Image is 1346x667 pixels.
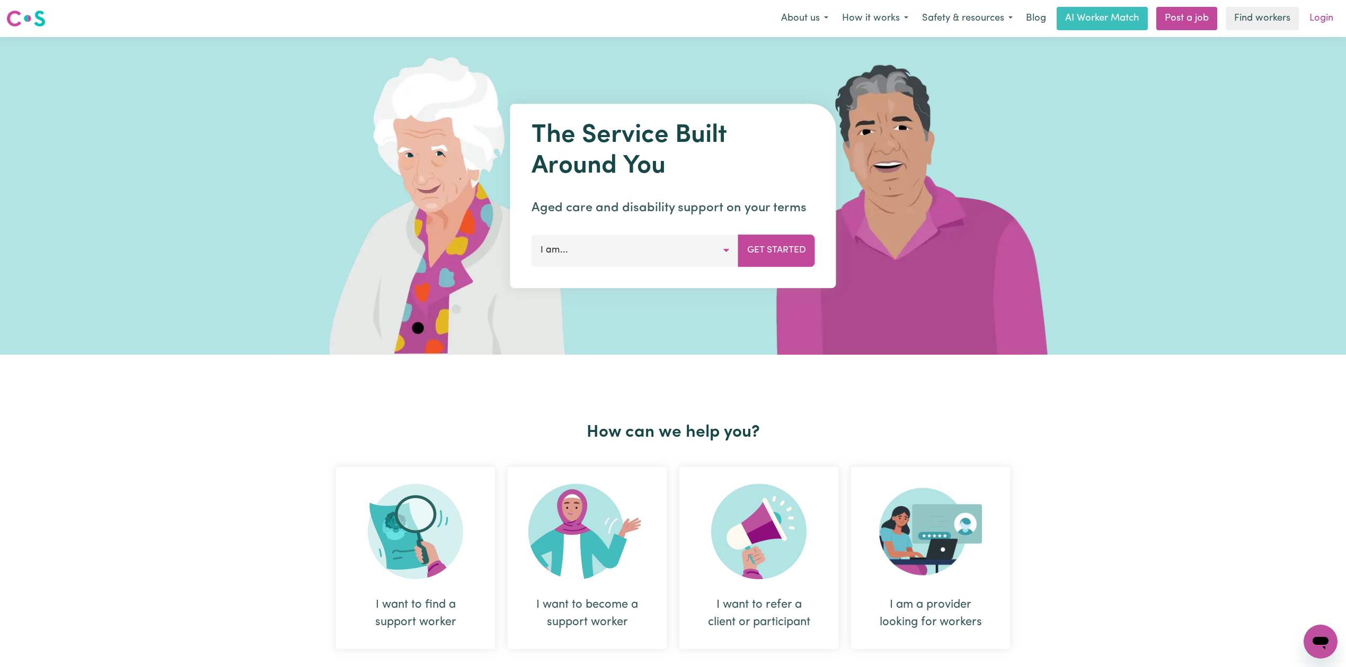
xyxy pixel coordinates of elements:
p: Aged care and disability support on your terms [532,199,815,218]
button: How it works [835,7,915,30]
iframe: Button to launch messaging window [1304,625,1338,659]
a: Login [1303,7,1340,30]
img: Become Worker [528,484,646,579]
div: I want to refer a client or participant [679,467,838,649]
h2: How can we help you? [330,422,1016,443]
div: I want to become a support worker [533,596,641,631]
a: Find workers [1226,7,1299,30]
div: I want to refer a client or participant [705,596,813,631]
img: Careseekers logo [6,9,46,28]
a: Post a job [1156,7,1217,30]
a: Blog [1020,7,1052,30]
button: Get Started [738,235,815,266]
div: I want to become a support worker [508,467,667,649]
img: Provider [879,484,982,579]
a: Careseekers logo [6,6,46,31]
div: I want to find a support worker [336,467,495,649]
div: I am a provider looking for workers [876,596,985,631]
button: Safety & resources [915,7,1020,30]
h1: The Service Built Around You [532,121,815,182]
button: About us [774,7,835,30]
div: I want to find a support worker [361,596,470,631]
a: AI Worker Match [1057,7,1148,30]
img: Search [368,484,463,579]
img: Refer [711,484,807,579]
button: I am... [532,235,739,266]
div: I am a provider looking for workers [851,467,1010,649]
